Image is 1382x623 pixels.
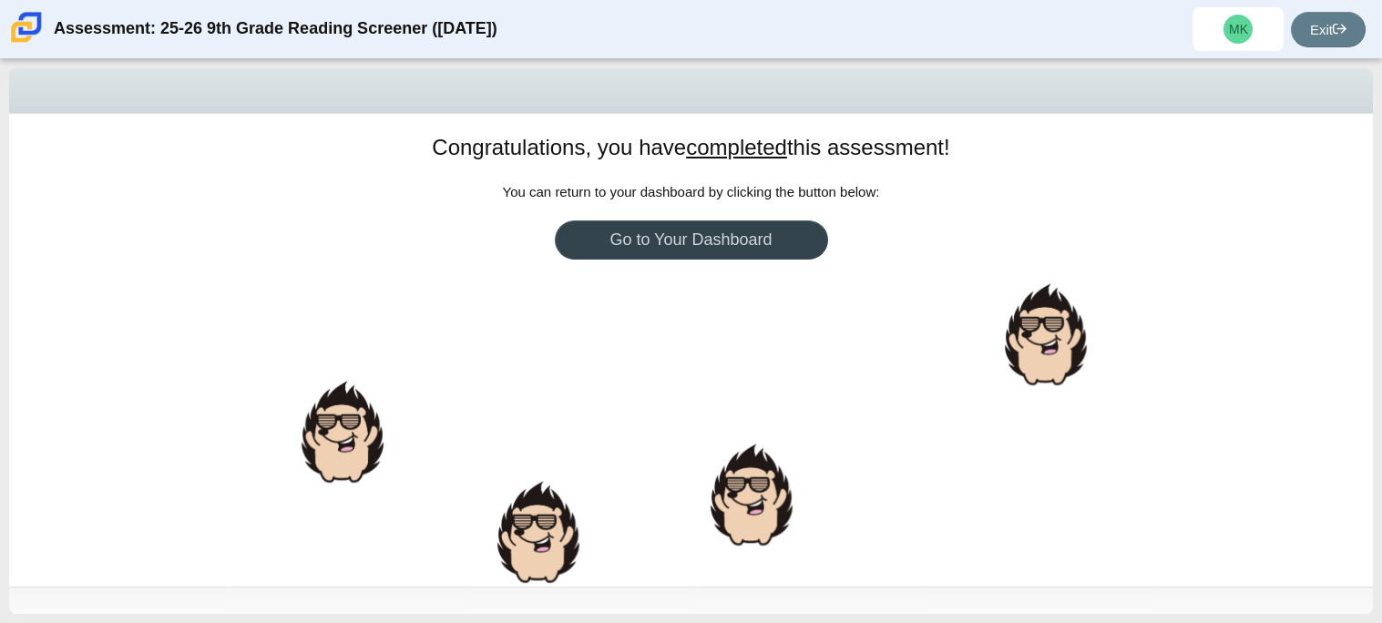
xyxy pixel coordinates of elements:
[555,220,828,260] a: Go to Your Dashboard
[503,184,880,199] span: You can return to your dashboard by clicking the button below:
[686,135,787,159] u: completed
[7,8,46,46] img: Carmen School of Science & Technology
[432,132,949,163] h1: Congratulations, you have this assessment!
[7,34,46,49] a: Carmen School of Science & Technology
[1291,12,1366,47] a: Exit
[1229,23,1248,36] span: MK
[54,7,497,51] div: Assessment: 25-26 9th Grade Reading Screener ([DATE])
